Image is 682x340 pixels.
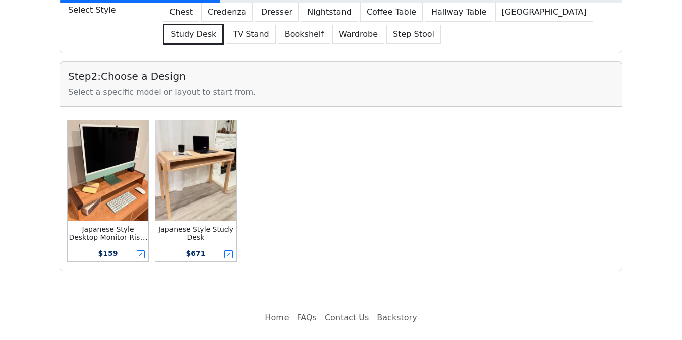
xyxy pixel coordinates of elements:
[321,308,373,328] a: Contact Us
[66,119,150,263] button: Japanese Style Desktop Monitor Riser / Laptop StandJapanese Style Desktop Monitor Riser / Laptop ...
[68,86,614,98] div: Select a specific model or layout to start from.
[155,120,236,221] img: Japanese Style Study Desk
[201,3,253,22] button: Credenza
[186,249,206,257] span: $ 671
[68,70,614,82] h5: Step 2 : Choose a Design
[386,25,441,44] button: Step Stool
[373,308,421,328] a: Backstory
[68,225,148,241] div: Japanese Style Desktop Monitor Riser / Laptop Stand
[163,3,199,22] button: Chest
[158,225,233,241] small: Japanese Style Study Desk
[69,225,148,249] small: Japanese Style Desktop Monitor Riser / Laptop Stand
[332,25,384,44] button: Wardrobe
[68,120,148,221] img: Japanese Style Desktop Monitor Riser / Laptop Stand
[154,119,238,263] button: Japanese Style Study DeskJapanese Style Study Desk$671
[425,3,493,22] button: Hallway Table
[226,25,275,44] button: TV Stand
[495,3,593,22] button: [GEOGRAPHIC_DATA]
[62,1,155,45] div: Select Style
[255,3,299,22] button: Dresser
[278,25,330,44] button: Bookshelf
[261,308,293,328] a: Home
[98,249,118,257] span: $ 159
[301,3,358,22] button: Nightstand
[163,24,224,45] button: Study Desk
[155,225,236,241] div: Japanese Style Study Desk
[293,308,321,328] a: FAQs
[360,3,423,22] button: Coffee Table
